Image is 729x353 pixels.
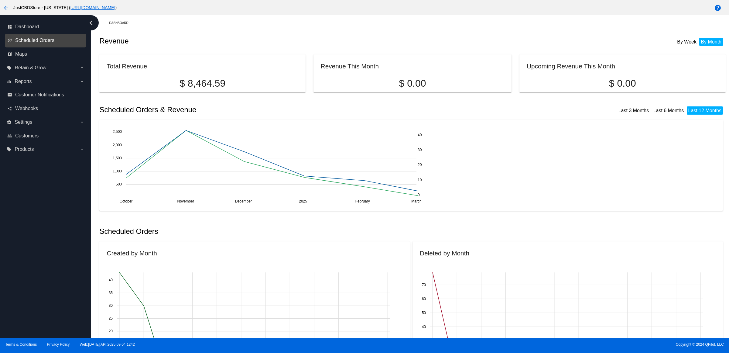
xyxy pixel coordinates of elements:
[15,51,27,57] span: Maps
[7,22,84,32] a: dashboard Dashboard
[15,38,54,43] span: Scheduled Orders
[99,106,412,114] h2: Scheduled Orders & Revenue
[107,63,147,70] h2: Total Revenue
[177,199,194,203] text: November
[113,156,122,160] text: 1,500
[80,79,84,84] i: arrow_drop_down
[47,342,70,347] a: Privacy Policy
[15,65,46,71] span: Retain & Grow
[109,291,113,295] text: 35
[113,169,122,173] text: 1,000
[107,250,157,257] h2: Created by Month
[99,37,412,45] h2: Revenue
[109,317,113,321] text: 25
[86,18,96,28] i: chevron_left
[109,329,113,334] text: 20
[109,18,134,28] a: Dashboard
[15,106,38,111] span: Webhooks
[7,90,84,100] a: email Customer Notifications
[418,148,422,152] text: 30
[15,79,32,84] span: Reports
[418,163,422,167] text: 20
[7,79,12,84] i: equalizer
[120,199,133,203] text: October
[116,182,122,186] text: 500
[714,4,721,12] mat-icon: help
[80,147,84,152] i: arrow_drop_down
[418,178,422,182] text: 10
[7,38,12,43] i: update
[527,78,718,89] p: $ 0.00
[7,65,12,70] i: local_offer
[235,199,252,203] text: December
[107,78,298,89] p: $ 8,464.59
[109,278,113,282] text: 40
[15,119,32,125] span: Settings
[418,192,420,197] text: 0
[422,311,426,315] text: 50
[70,5,115,10] a: [URL][DOMAIN_NAME]
[15,133,39,139] span: Customers
[676,38,698,46] li: By Week
[699,38,723,46] li: By Month
[15,24,39,29] span: Dashboard
[355,199,370,203] text: February
[321,78,505,89] p: $ 0.00
[7,52,12,57] i: map
[5,342,37,347] a: Terms & Conditions
[422,297,426,301] text: 60
[618,108,649,113] a: Last 3 Months
[370,342,724,347] span: Copyright © 2024 QPilot, LLC
[7,92,12,97] i: email
[99,227,412,236] h2: Scheduled Orders
[7,104,84,113] a: share Webhooks
[7,36,84,45] a: update Scheduled Orders
[80,342,135,347] a: Web:[DATE] API:2025.09.04.1242
[109,304,113,308] text: 30
[7,147,12,152] i: local_offer
[15,92,64,98] span: Customer Notifications
[7,24,12,29] i: dashboard
[7,49,84,59] a: map Maps
[653,108,684,113] a: Last 6 Months
[113,130,122,134] text: 2,500
[422,325,426,329] text: 40
[113,143,122,147] text: 2,000
[7,106,12,111] i: share
[80,120,84,125] i: arrow_drop_down
[420,250,469,257] h2: Deleted by Month
[688,108,721,113] a: Last 12 Months
[13,5,117,10] span: JustCBDStore - [US_STATE] ( )
[7,133,12,138] i: people_outline
[15,147,34,152] span: Products
[527,63,615,70] h2: Upcoming Revenue This Month
[7,131,84,141] a: people_outline Customers
[2,4,10,12] mat-icon: arrow_back
[80,65,84,70] i: arrow_drop_down
[422,283,426,287] text: 70
[418,133,422,137] text: 40
[299,199,307,203] text: 2025
[7,120,12,125] i: settings
[412,199,422,203] text: March
[321,63,379,70] h2: Revenue This Month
